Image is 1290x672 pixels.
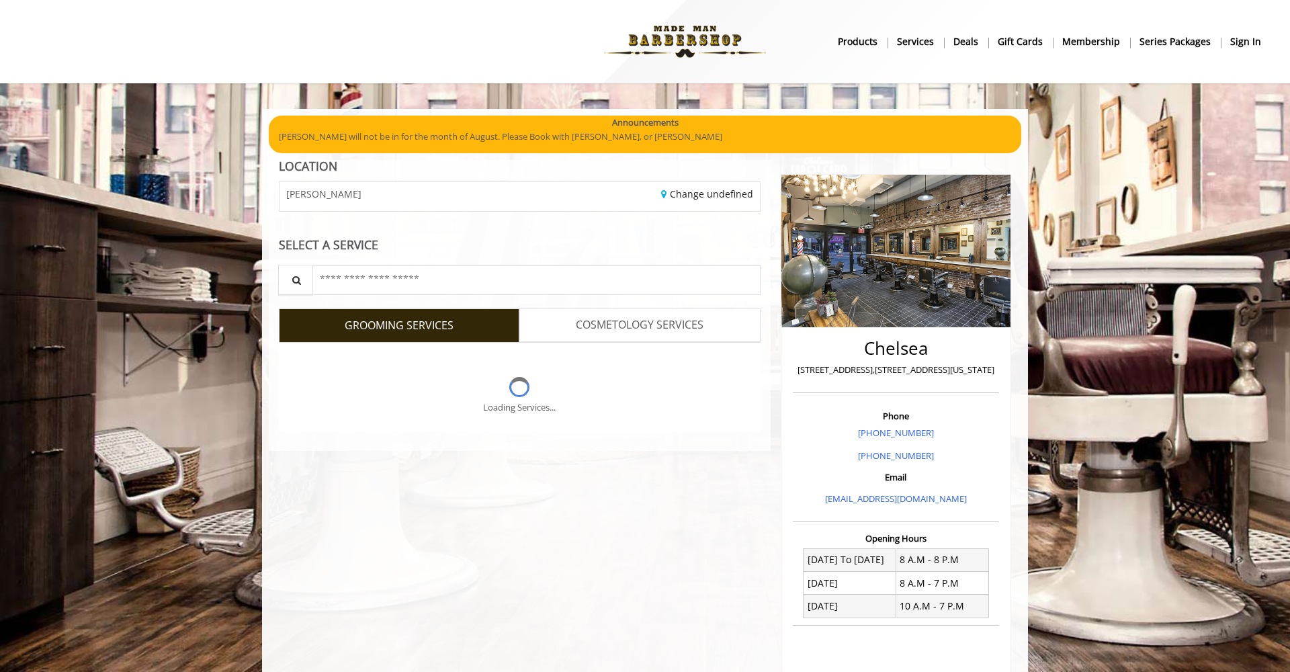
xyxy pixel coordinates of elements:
p: [STREET_ADDRESS],[STREET_ADDRESS][US_STATE] [796,363,996,377]
a: [PHONE_NUMBER] [858,427,934,439]
a: sign insign in [1221,32,1271,51]
td: [DATE] [804,595,896,618]
b: Series packages [1139,34,1211,49]
td: 10 A.M - 7 P.M [896,595,988,618]
td: 8 A.M - 8 P.M [896,548,988,571]
h3: Email [796,472,996,482]
a: Productsproducts [828,32,888,51]
a: DealsDeals [944,32,988,51]
a: Change undefined [661,187,753,200]
span: COSMETOLOGY SERVICES [576,317,703,334]
td: [DATE] [804,572,896,595]
div: SELECT A SERVICE [279,239,761,251]
h2: Chelsea [796,339,996,358]
div: Loading Services... [483,401,556,415]
a: ServicesServices [888,32,944,51]
h3: Phone [796,411,996,421]
div: Grooming services [279,342,761,432]
b: Announcements [612,116,679,130]
a: [PHONE_NUMBER] [858,450,934,462]
b: products [838,34,877,49]
button: Service Search [278,265,313,295]
span: [PERSON_NAME] [286,189,361,199]
img: Made Man Barbershop logo [593,5,777,79]
p: [PERSON_NAME] will not be in for the month of August. Please Book with [PERSON_NAME], or [PERSON_... [279,130,1011,144]
b: Services [897,34,934,49]
a: Gift cardsgift cards [988,32,1053,51]
a: Series packagesSeries packages [1130,32,1221,51]
span: GROOMING SERVICES [345,317,454,335]
h3: Opening Hours [793,534,999,543]
b: sign in [1230,34,1261,49]
a: [EMAIL_ADDRESS][DOMAIN_NAME] [825,493,967,505]
td: [DATE] To [DATE] [804,548,896,571]
td: 8 A.M - 7 P.M [896,572,988,595]
b: gift cards [998,34,1043,49]
b: Deals [953,34,978,49]
b: LOCATION [279,158,337,174]
b: Membership [1062,34,1120,49]
a: MembershipMembership [1053,32,1130,51]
